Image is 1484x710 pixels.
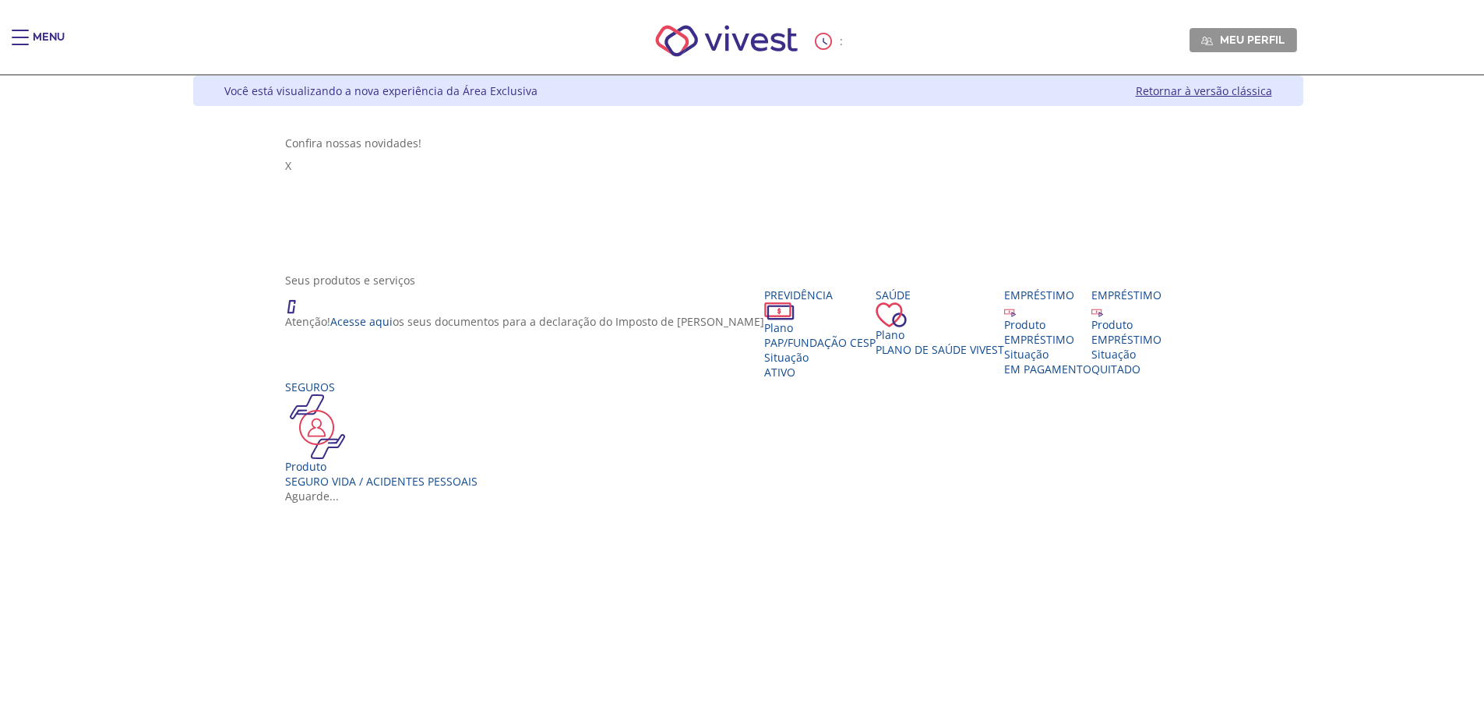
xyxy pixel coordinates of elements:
a: Acesse aqui [330,314,393,329]
div: Plano [764,320,876,335]
div: Aguarde... [285,489,1211,503]
p: Atenção! os seus documentos para a declaração do Imposto de [PERSON_NAME] [285,314,764,329]
div: Produto [1091,317,1161,332]
div: Saúde [876,288,1004,302]
div: Seguro Vida / Acidentes Pessoais [285,474,478,489]
div: Empréstimo [1091,288,1161,302]
span: Plano de Saúde VIVEST [876,342,1004,357]
a: Retornar à versão clássica [1136,83,1272,98]
img: ico_emprestimo.svg [1091,306,1103,317]
img: ico_emprestimo.svg [1004,306,1016,317]
a: Previdência PlanoPAP/Fundação CESP SituaçãoAtivo [764,288,876,380]
div: Produto [1004,317,1091,332]
div: Situação [1004,347,1091,362]
section: <span lang="en" dir="ltr">ProdutosCard</span> [285,273,1211,503]
img: Vivest [638,8,815,74]
div: EMPRÉSTIMO [1004,332,1091,347]
div: Situação [1091,347,1161,362]
div: Seguros [285,380,478,394]
div: EMPRÉSTIMO [1091,332,1161,347]
div: Situação [764,350,876,365]
div: Plano [876,327,1004,342]
div: Confira nossas novidades! [285,136,1211,150]
div: Seus produtos e serviços [285,273,1211,288]
a: Empréstimo Produto EMPRÉSTIMO Situação QUITADO [1091,288,1161,376]
div: : [815,33,846,50]
a: Empréstimo Produto EMPRÉSTIMO Situação EM PAGAMENTO [1004,288,1091,376]
a: Saúde PlanoPlano de Saúde VIVEST [876,288,1004,357]
div: Menu [33,30,65,61]
section: <span lang="pt-BR" dir="ltr">Visualizador do Conteúdo da Web</span> 1 [285,136,1211,257]
div: Você está visualizando a nova experiência da Área Exclusiva [224,83,538,98]
a: Seguros Produto Seguro Vida / Acidentes Pessoais [285,380,478,489]
span: X [285,158,291,173]
img: ico_coracao.png [876,302,907,327]
span: Ativo [764,365,795,380]
img: Meu perfil [1201,35,1213,47]
div: Empréstimo [1004,288,1091,302]
img: ico_seguros.png [285,394,350,459]
img: ico_dinheiro.png [764,302,795,320]
span: QUITADO [1091,362,1140,376]
span: Meu perfil [1220,33,1285,47]
img: ico_atencao.png [285,288,312,314]
span: PAP/Fundação CESP [764,335,876,350]
a: Meu perfil [1190,28,1297,51]
div: Produto [285,459,478,474]
span: EM PAGAMENTO [1004,362,1091,376]
div: Previdência [764,288,876,302]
